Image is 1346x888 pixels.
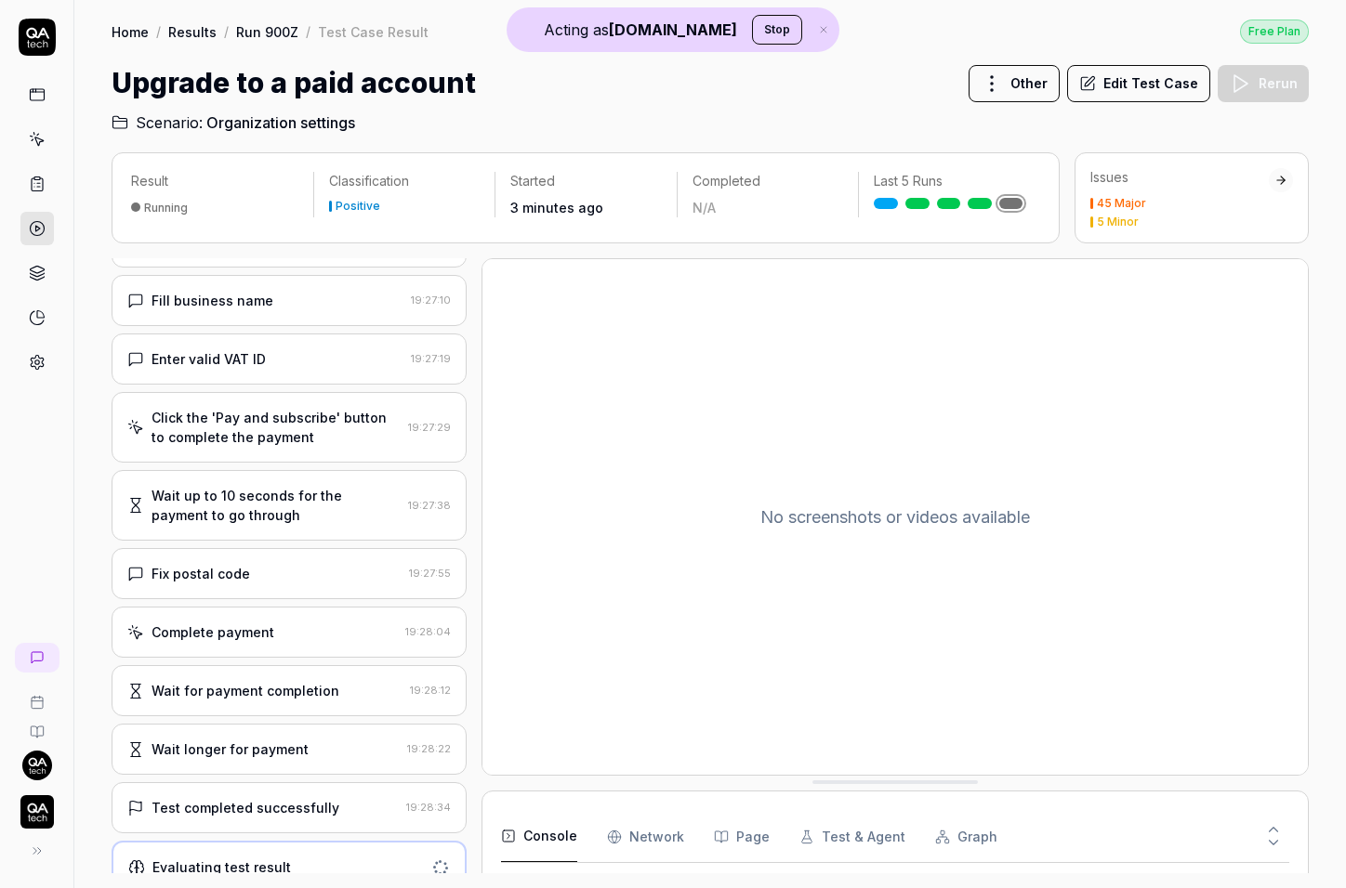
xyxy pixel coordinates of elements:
[132,111,203,134] span: Scenario:
[152,486,401,525] div: Wait up to 10 seconds for the payment to go through
[874,172,1025,190] p: Last 5 Runs
[20,795,54,829] img: QA Tech Logo
[152,349,266,369] div: Enter valid VAT ID
[7,710,66,739] a: Documentation
[693,172,844,190] p: Completed
[410,684,451,697] time: 19:28:12
[7,680,66,710] a: Book a call with us
[152,681,339,700] div: Wait for payment completion
[152,739,309,759] div: Wait longer for payment
[152,622,274,642] div: Complete payment
[408,499,451,512] time: 19:27:38
[22,751,52,780] img: 7ccf6c19-61ad-4a6c-8811-018b02a1b829.jpg
[112,111,355,134] a: Scenario:Organization settings
[318,22,429,41] div: Test Case Result
[799,811,905,863] button: Test & Agent
[152,857,291,877] div: Evaluating test result
[156,22,161,41] div: /
[607,811,684,863] button: Network
[1067,65,1210,102] button: Edit Test Case
[206,111,355,134] span: Organization settings
[510,172,662,190] p: Started
[1240,19,1309,44] a: Free Plan
[405,625,451,638] time: 19:28:04
[1097,216,1139,228] div: 5 Minor
[152,564,250,583] div: Fix postal code
[1097,198,1146,209] div: 45 Major
[144,201,188,215] div: Running
[501,811,577,863] button: Console
[1218,65,1309,102] button: Rerun
[693,200,716,215] span: N/A
[407,742,451,755] time: 19:28:22
[935,811,997,863] button: Graph
[1090,168,1269,187] div: Issues
[510,200,603,215] time: 3 minutes ago
[408,421,451,434] time: 19:27:29
[224,22,229,41] div: /
[409,567,451,580] time: 19:27:55
[306,22,310,41] div: /
[714,811,770,863] button: Page
[969,65,1060,102] button: Other
[482,259,1308,775] div: No screenshots or videos available
[15,643,59,673] a: New conversation
[152,798,339,817] div: Test completed successfully
[411,352,451,365] time: 19:27:19
[1240,20,1309,44] div: Free Plan
[131,172,298,190] p: Result
[152,408,401,447] div: Click the 'Pay and subscribe' button to complete the payment
[406,801,451,814] time: 19:28:34
[7,780,66,832] button: QA Tech Logo
[752,15,802,45] button: Stop
[236,22,298,41] a: Run 900Z
[336,201,380,212] div: Positive
[152,291,273,310] div: Fill business name
[411,294,451,307] time: 19:27:10
[168,22,217,41] a: Results
[112,22,149,41] a: Home
[112,62,476,104] h1: Upgrade to a paid account
[329,172,481,190] p: Classification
